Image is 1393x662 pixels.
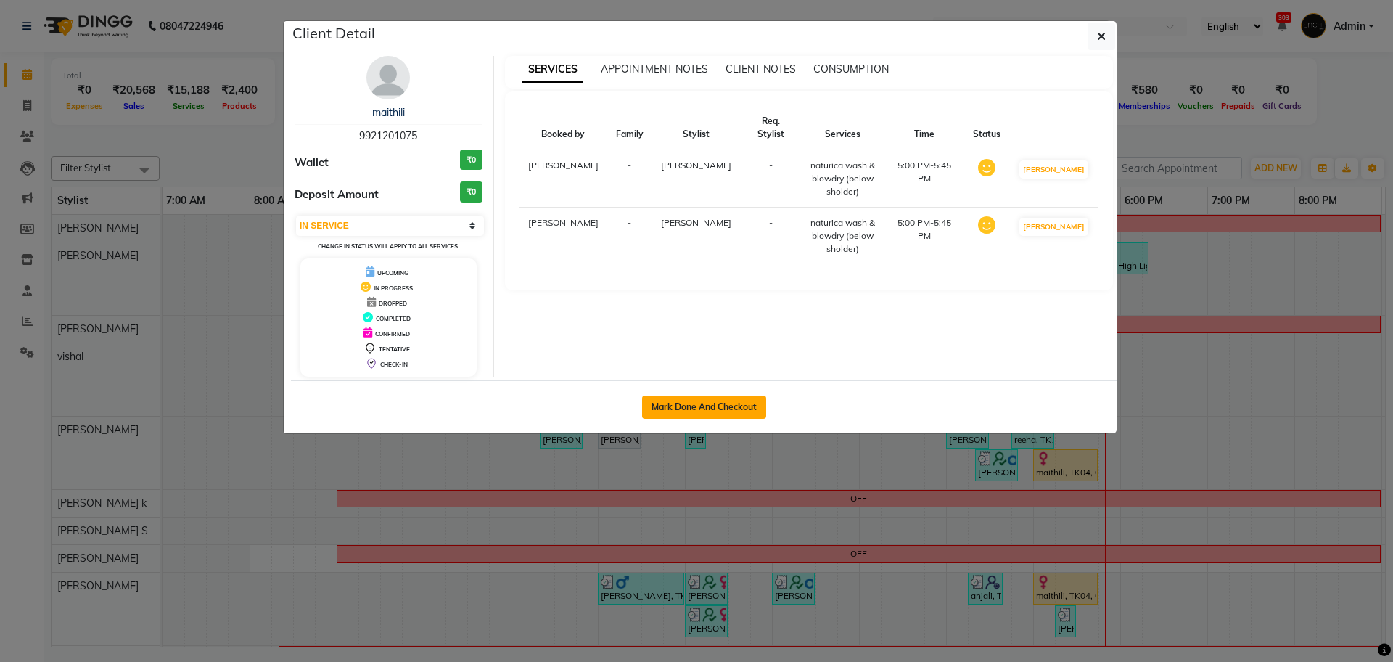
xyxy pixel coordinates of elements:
th: Time [884,106,964,150]
button: Mark Done And Checkout [642,396,766,419]
span: Deposit Amount [295,187,379,203]
img: avatar [366,56,410,99]
h5: Client Detail [292,23,375,44]
td: - [607,208,652,265]
button: [PERSON_NAME] [1019,218,1088,236]
span: CONSUMPTION [813,62,889,75]
td: 5:00 PM-5:45 PM [884,150,964,208]
th: Booked by [519,106,607,150]
td: - [607,150,652,208]
h3: ₹0 [460,150,482,171]
td: 5:00 PM-5:45 PM [884,208,964,265]
a: maithili [372,106,405,119]
td: [PERSON_NAME] [519,208,607,265]
span: [PERSON_NAME] [661,217,731,228]
span: IN PROGRESS [374,285,413,292]
span: UPCOMING [377,269,408,277]
th: Status [964,106,1009,150]
div: naturica wash & blowdry (below sholder) [810,159,876,198]
td: - [740,208,802,265]
span: 9921201075 [359,129,417,142]
td: [PERSON_NAME] [519,150,607,208]
span: DROPPED [379,300,407,307]
span: CHECK-IN [380,361,408,368]
span: APPOINTMENT NOTES [601,62,708,75]
th: Services [802,106,884,150]
span: COMPLETED [376,315,411,322]
span: TENTATIVE [379,346,410,353]
div: naturica wash & blowdry (below sholder) [810,216,876,256]
span: CONFIRMED [375,330,410,338]
h3: ₹0 [460,181,482,203]
td: - [740,150,802,208]
th: Req. Stylist [740,106,802,150]
th: Stylist [652,106,740,150]
button: [PERSON_NAME] [1019,160,1088,179]
span: [PERSON_NAME] [661,160,731,171]
span: SERVICES [522,57,583,83]
th: Family [607,106,652,150]
small: Change in status will apply to all services. [318,242,459,250]
span: CLIENT NOTES [726,62,796,75]
span: Wallet [295,155,329,171]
